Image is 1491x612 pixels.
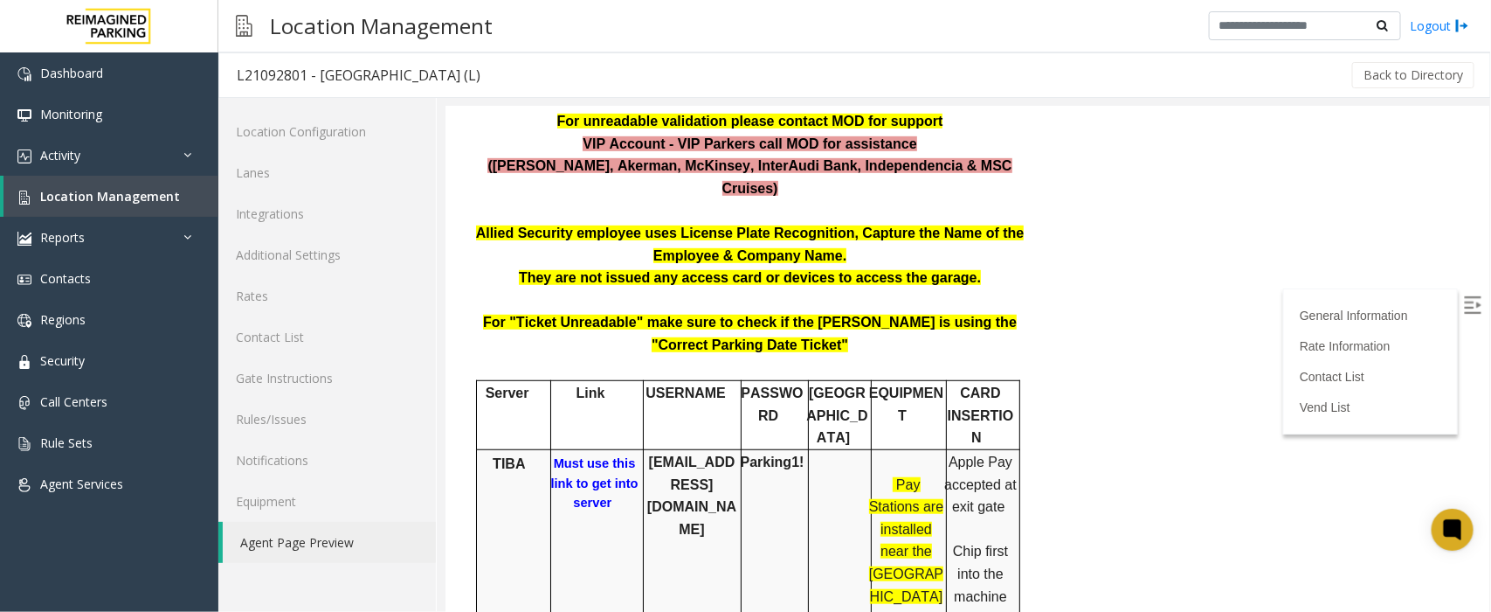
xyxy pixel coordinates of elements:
span: TIBA [47,350,79,365]
a: Gate Instructions [218,358,436,399]
img: 'icon' [17,108,31,122]
img: 'icon' [17,478,31,492]
a: Additional Settings [218,234,436,275]
b: Allied Security employee uses License Plate Recognition, Capture the Name of the Employee & Compa... [31,119,579,156]
a: Rates [218,275,436,316]
span: EQUIPMENT [424,279,498,316]
a: Integrations [218,193,436,234]
img: 'icon' [17,396,31,410]
span: Contacts [40,270,91,287]
b: For "Ticket Unreadable" make sure to check if the [PERSON_NAME] is using the "Correct Parking Dat... [38,208,571,246]
img: 'icon' [17,150,31,163]
span: Server [40,279,84,294]
a: Vend List [854,294,905,308]
a: Logout [1410,17,1469,35]
img: 'icon' [17,437,31,451]
a: Location Configuration [218,111,436,152]
b: Parking1! [295,348,359,363]
a: Must use this link to get into server [105,349,192,403]
img: 'icon' [17,232,31,246]
a: Agent Page Preview [223,522,436,563]
a: Equipment [218,481,436,522]
span: PASSWORD [295,279,357,316]
a: Rules/Issues [218,399,436,440]
span: Call Centers [40,393,107,410]
span: Dashboard [40,65,103,81]
a: General Information [854,202,963,216]
img: 'icon' [17,355,31,369]
span: Reports [40,229,85,246]
b: They are not issued any access card or devices to access the garage. [73,163,535,178]
span: Monitoring [40,106,102,122]
a: Contact List [218,316,436,358]
img: 'icon' [17,67,31,81]
a: Location Management [3,176,218,217]
img: 'icon' [17,191,31,205]
b: For unreadable validation please contact MOD for support [112,7,498,22]
b: [EMAIL_ADDRESS][DOMAIN_NAME] [202,348,291,430]
span: Agent Services [40,476,123,492]
span: Activity [40,147,80,163]
span: Security [40,352,85,369]
div: L21092801 - [GEOGRAPHIC_DATA] (L) [237,64,480,87]
a: Contact List [854,263,919,277]
span: CARD INSERTION [502,279,569,338]
a: Lanes [218,152,436,193]
b: VIP Account - VIP Parkers call MOD for assistance [137,30,471,45]
img: 'icon' [17,273,31,287]
img: Open/Close Sidebar Menu [1018,190,1036,207]
img: pageIcon [236,4,252,47]
b: ([PERSON_NAME], Akerman, McKinsey, InterAudi Bank, Independencia & MSC Cruises) [42,52,566,89]
a: Notifications [218,440,436,481]
span: USERNAME [200,279,280,294]
span: Apple Pay accepted at exit gate [499,348,571,407]
span: Regions [40,311,86,328]
span: [GEOGRAPHIC_DATA] [361,279,422,338]
h3: Location Management [261,4,501,47]
span: Link [131,279,160,294]
img: logout [1455,17,1469,35]
img: 'icon' [17,314,31,328]
span: Rule Sets [40,435,93,451]
span: Location Management [40,188,180,205]
a: Rate Information [854,233,945,247]
span: Pay Stations are installed near the [GEOGRAPHIC_DATA] [424,371,498,497]
button: Back to Directory [1352,62,1474,88]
